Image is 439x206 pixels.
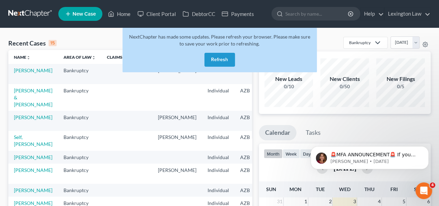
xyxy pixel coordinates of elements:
button: month [264,149,282,158]
span: 1 [304,197,308,206]
div: Recent Cases [8,39,57,47]
td: Individual [202,184,235,197]
a: Home [104,8,134,20]
span: New Case [73,11,96,17]
span: 3 [353,197,357,206]
span: NextChapter has made some updates. Please refresh your browser. Please make sure to save your wor... [129,34,310,47]
a: [PERSON_NAME] [14,114,52,120]
td: Bankruptcy [58,64,101,84]
a: Client Portal [134,8,179,20]
span: Thu [364,186,374,192]
button: Refresh [204,53,235,67]
input: Search by name... [285,7,349,20]
div: 15 [49,40,57,46]
span: Sat [414,186,423,192]
td: AZB [235,184,269,197]
span: 2 [328,197,332,206]
a: Tasks [299,125,327,140]
div: message notification from Katie, 4w ago. 🚨MFA ANNOUNCEMENT🚨 If you are filing today in Idaho or C... [10,43,128,66]
a: Lexington Law [385,8,430,20]
div: 0/5 [376,83,425,90]
iframe: Intercom live chat [415,182,432,199]
a: [PERSON_NAME] [14,187,52,193]
a: [PERSON_NAME] [14,154,52,160]
td: Bankruptcy [58,131,101,151]
th: Claims & Services [101,50,152,64]
span: Tue [315,186,324,192]
div: 0/10 [264,83,313,90]
img: Profile image for Katie [16,50,27,61]
a: Self, [PERSON_NAME] [14,134,52,147]
p: 🚨MFA ANNOUNCEMENT🚨 If you are filing [DATE] in [US_STATE] or [US_STATE], you need to have MFA ena... [30,49,120,56]
a: Payments [218,8,257,20]
td: [PERSON_NAME] [152,131,202,151]
td: AZB [235,151,269,164]
td: Bankruptcy [58,84,101,111]
div: Bankruptcy [349,40,371,46]
td: [PERSON_NAME] [152,111,202,131]
div: 0/50 [320,83,369,90]
a: Nameunfold_more [14,55,31,60]
td: AZB [235,111,269,131]
a: [PERSON_NAME] [14,67,52,73]
span: 6 [427,197,431,206]
a: [PERSON_NAME] & [PERSON_NAME] [14,88,52,107]
iframe: Intercom notifications message [300,103,439,180]
td: Bankruptcy [58,184,101,197]
td: Individual [202,164,235,183]
a: [PERSON_NAME] [14,167,52,173]
td: Individual [202,84,235,111]
span: Sun [266,186,276,192]
td: AZB [235,84,269,111]
a: Help [361,8,384,20]
button: day [300,149,314,158]
td: AZB [235,131,269,151]
td: Bankruptcy [58,164,101,183]
span: Fri [390,186,397,192]
a: [PERSON_NAME] [14,200,52,206]
span: 31 [276,197,283,206]
span: 4 [377,197,381,206]
div: New Clients [320,75,369,83]
td: AZB [235,164,269,183]
span: 4 [430,182,435,188]
a: Calendar [259,125,296,140]
span: Mon [289,186,302,192]
td: Bankruptcy [58,111,101,131]
td: [PERSON_NAME] [152,164,202,183]
td: Bankruptcy [58,151,101,164]
div: New Filings [376,75,425,83]
a: Area of Lawunfold_more [64,55,96,60]
i: unfold_more [26,56,31,60]
span: 5 [402,197,406,206]
td: Individual [202,111,235,131]
td: Individual [202,131,235,151]
button: week [282,149,300,158]
p: Message from Katie, sent 4w ago [30,56,120,62]
a: DebtorCC [179,8,218,20]
div: New Leads [264,75,313,83]
td: Individual [202,151,235,164]
i: unfold_more [92,56,96,60]
span: Wed [339,186,351,192]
